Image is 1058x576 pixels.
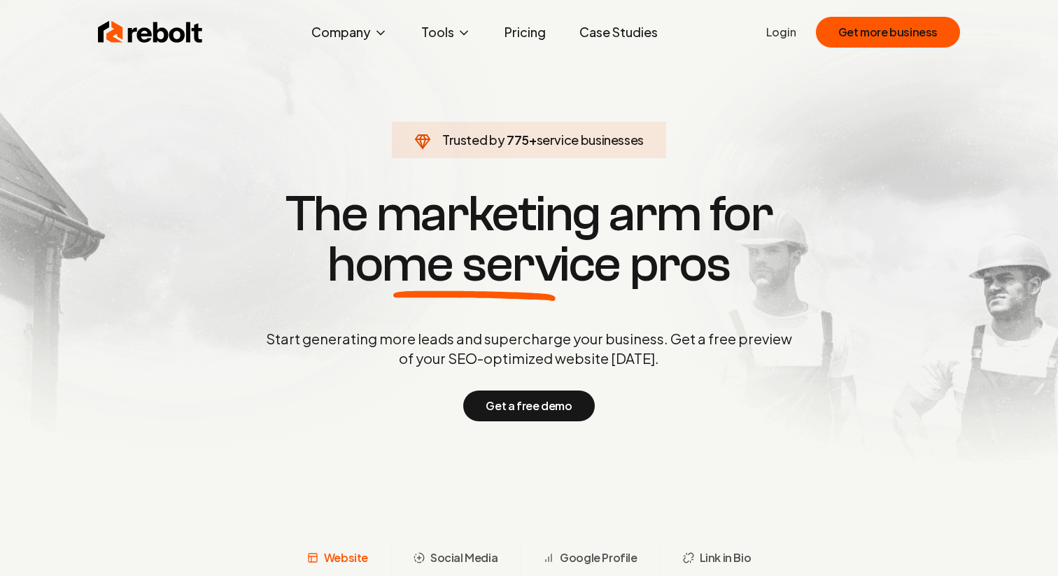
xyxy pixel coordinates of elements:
[463,391,594,421] button: Get a free demo
[766,24,796,41] a: Login
[430,549,498,566] span: Social Media
[327,239,621,290] span: home service
[560,549,637,566] span: Google Profile
[300,18,399,46] button: Company
[442,132,505,148] span: Trusted by
[537,132,644,148] span: service businesses
[816,17,960,48] button: Get more business
[700,549,752,566] span: Link in Bio
[507,130,529,150] span: 775
[263,329,795,368] p: Start generating more leads and supercharge your business. Get a free preview of your SEO-optimiz...
[193,189,865,290] h1: The marketing arm for pros
[568,18,669,46] a: Case Studies
[98,18,203,46] img: Rebolt Logo
[324,549,368,566] span: Website
[529,132,537,148] span: +
[410,18,482,46] button: Tools
[493,18,557,46] a: Pricing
